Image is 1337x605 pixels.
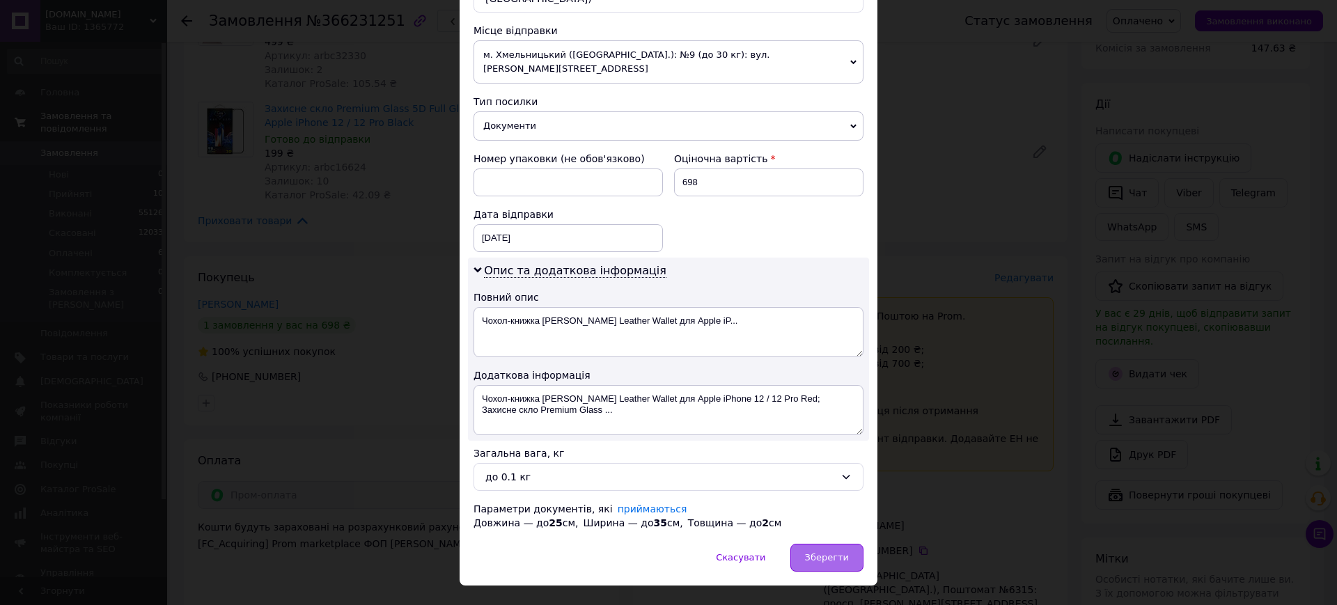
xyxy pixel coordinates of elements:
[474,40,863,84] span: м. Хмельницький ([GEOGRAPHIC_DATA].): №9 (до 30 кг): вул. [PERSON_NAME][STREET_ADDRESS]
[653,517,666,528] span: 35
[805,552,849,563] span: Зберегти
[474,385,863,435] textarea: Чохол-книжка [PERSON_NAME] Leather Wallet для Apple iPhone 12 / 12 Pro Red; Захисне скло Premium ...
[474,111,863,141] span: Документи
[474,25,558,36] span: Місце відправки
[485,469,835,485] div: до 0.1 кг
[474,307,863,357] textarea: Чохол-книжка [PERSON_NAME] Leather Wallet для Apple iP...
[674,152,863,166] div: Оціночна вартість
[474,368,863,382] div: Додаткова інформація
[484,264,666,278] span: Опис та додаткова інформація
[474,152,663,166] div: Номер упаковки (не обов'язково)
[549,517,562,528] span: 25
[474,290,863,304] div: Повний опис
[474,502,863,530] div: Параметри документів, які Довжина — до см, Ширина — до см, Товщина — до см
[618,503,687,514] a: приймаються
[762,517,769,528] span: 2
[474,207,663,221] div: Дата відправки
[716,552,765,563] span: Скасувати
[474,446,863,460] div: Загальна вага, кг
[474,96,538,107] span: Тип посилки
